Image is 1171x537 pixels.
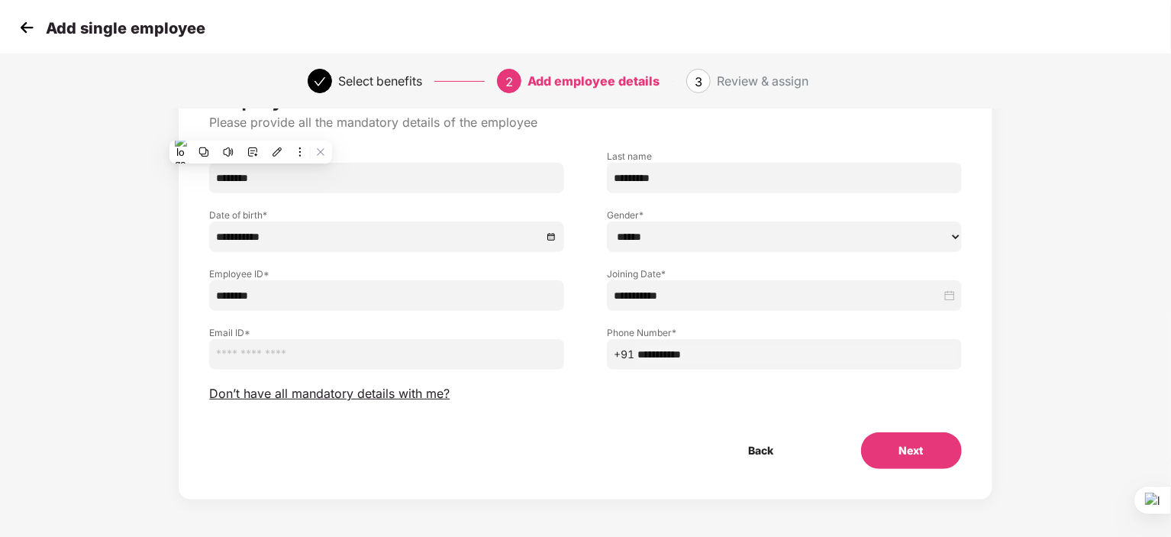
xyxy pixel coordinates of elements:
img: svg+xml;base64,PHN2ZyB4bWxucz0iaHR0cDovL3d3dy53My5vcmcvMjAwMC9zdmciIHdpZHRoPSIzMCIgaGVpZ2h0PSIzMC... [15,16,38,39]
label: First & Middle name [209,150,564,163]
div: Select benefits [338,69,422,93]
label: Joining Date [607,267,962,280]
div: Add employee details [527,69,660,93]
span: check [314,76,326,88]
div: Review & assign [717,69,808,93]
span: 2 [505,74,513,89]
button: Back [711,432,812,469]
label: Gender [607,209,962,222]
label: Date of birth [209,209,564,222]
span: Don’t have all mandatory details with me? [209,386,450,402]
button: Next [861,432,962,469]
p: Add single employee [46,19,205,37]
label: Employee ID [209,267,564,280]
p: Please provide all the mandatory details of the employee [209,115,961,131]
label: Phone Number [607,326,962,339]
label: Email ID [209,326,564,339]
span: 3 [695,74,702,89]
span: +91 [614,346,634,363]
label: Last name [607,150,962,163]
